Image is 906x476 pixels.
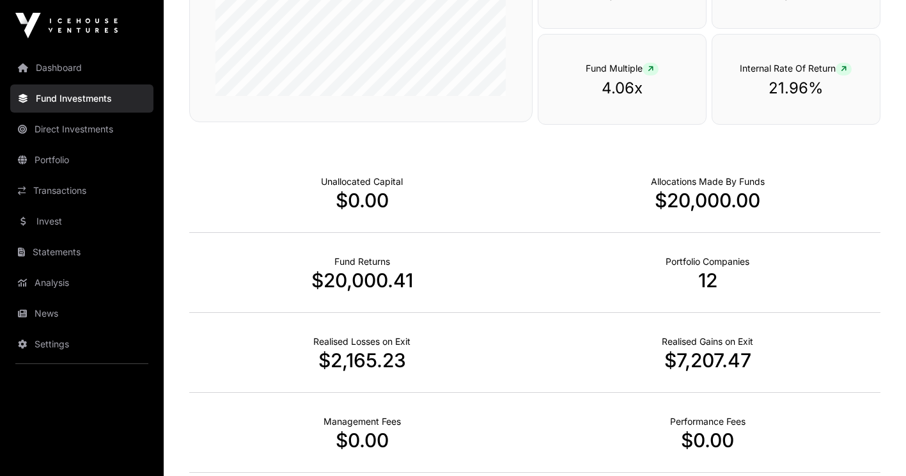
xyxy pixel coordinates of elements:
[535,189,881,212] p: $20,000.00
[535,429,881,452] p: $0.00
[189,269,535,292] p: $20,000.41
[15,13,118,38] img: Icehouse Ventures Logo
[564,78,680,99] p: 4.06x
[842,415,906,476] iframe: Chat Widget
[313,335,410,348] p: Net Realised on Negative Exits
[10,115,153,143] a: Direct Investments
[10,207,153,235] a: Invest
[651,175,765,188] p: Capital Deployed Into Companies
[662,335,753,348] p: Net Realised on Positive Exits
[324,415,401,428] p: Fund Management Fees incurred to date
[535,269,881,292] p: 12
[10,238,153,266] a: Statements
[670,415,746,428] p: Fund Performance Fees (Carry) incurred to date
[10,54,153,82] a: Dashboard
[666,255,749,268] p: Number of Companies Deployed Into
[738,78,854,99] p: 21.96%
[10,177,153,205] a: Transactions
[10,299,153,328] a: News
[321,175,403,188] p: Cash not yet allocated
[189,429,535,452] p: $0.00
[189,189,535,212] p: $0.00
[334,255,390,268] p: Realised Returns from Funds
[10,84,153,113] a: Fund Investments
[10,146,153,174] a: Portfolio
[10,269,153,297] a: Analysis
[189,349,535,372] p: $2,165.23
[10,330,153,358] a: Settings
[586,63,659,74] span: Fund Multiple
[740,63,852,74] span: Internal Rate Of Return
[535,349,881,372] p: $7,207.47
